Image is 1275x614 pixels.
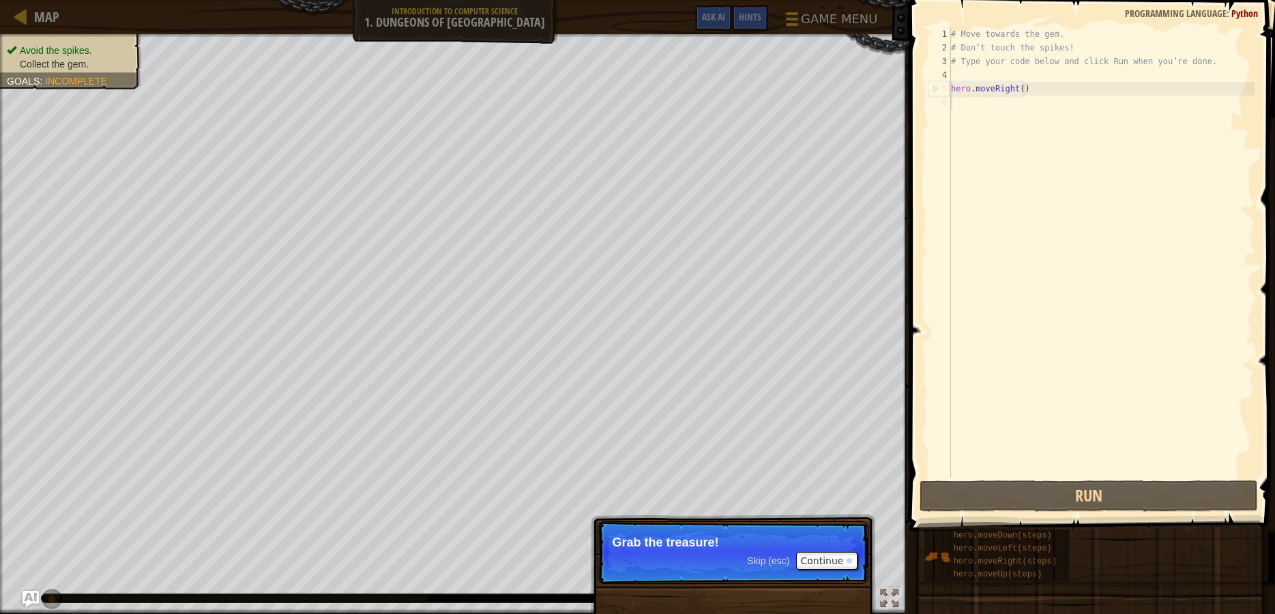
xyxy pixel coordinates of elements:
div: 1 [928,27,951,41]
span: Collect the gem. [20,59,89,70]
span: Game Menu [801,10,877,28]
span: hero.moveUp(steps) [954,570,1042,579]
button: Ask AI [23,591,39,607]
button: Continue [796,552,858,570]
span: Map [34,8,59,26]
li: Avoid the spikes. [7,44,131,57]
div: 3 [928,55,951,68]
div: 4 [928,68,951,82]
span: hero.moveDown(steps) [954,531,1052,540]
span: Incomplete [45,76,107,87]
span: : [40,76,45,87]
p: Grab the treasure! [612,536,854,549]
div: 6 [928,96,951,109]
span: : [1227,7,1231,20]
span: Programming language [1125,7,1227,20]
span: Hints [739,10,761,23]
div: 5 [929,82,951,96]
a: Map [27,8,59,26]
span: Goals [7,76,40,87]
span: Skip (esc) [747,555,789,566]
button: Ask AI [695,5,732,31]
img: portrait.png [924,544,950,570]
span: Avoid the spikes. [20,45,92,56]
span: hero.moveRight(steps) [954,557,1057,566]
button: Game Menu [775,5,885,38]
button: Run [920,480,1258,512]
span: Ask AI [702,10,725,23]
li: Collect the gem. [7,57,131,71]
div: 2 [928,41,951,55]
span: Python [1231,7,1258,20]
span: hero.moveLeft(steps) [954,544,1052,553]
